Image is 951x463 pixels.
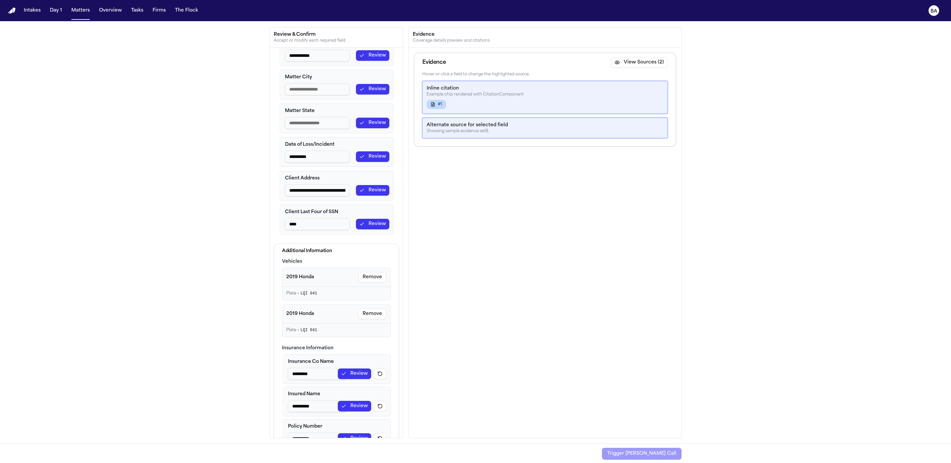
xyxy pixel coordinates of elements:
[285,209,338,215] span: Client Last Four of SSN
[338,401,371,411] button: Mark Insured Name reviewed
[285,218,350,230] input: Client Last Four of SSN input
[150,5,168,17] button: Firms
[358,309,386,319] button: Remove vehicle 2
[285,184,350,196] input: Client Address input
[338,433,371,444] button: Mark Policy Number reviewed
[282,258,391,265] div: Vehicles
[288,423,322,430] span: Policy Number
[338,368,371,379] button: Mark Insurance Co Name reviewed
[285,50,350,61] input: Client Name input
[8,8,16,14] img: Finch Logo
[422,58,446,66] div: Evidence
[69,5,92,17] button: Matters
[8,8,16,14] a: Home
[279,205,394,234] div: Client Last Four of SSN (required)
[300,328,317,332] span: LQI 041
[286,328,296,332] span: Plate
[427,100,446,109] button: #1
[288,400,347,412] input: Insured Name input
[356,151,389,162] button: Mark Date of Loss/Incident reviewed
[282,324,390,337] button: Highlight evidence for Plate
[274,31,399,38] div: Review & Confirm
[128,5,146,17] button: Tasks
[282,419,391,449] div: Policy Number (required)
[413,31,677,38] div: Evidence
[374,433,386,444] button: Revert Policy Number
[279,171,394,201] div: Client Address (required)
[413,38,677,43] div: Coverage details preview and citations
[298,328,299,332] span: •
[279,70,394,99] div: Matter City (required)
[282,287,390,300] button: Highlight evidence for Plate
[358,272,386,283] button: Remove vehicle 1
[356,219,389,229] button: Mark Client Last Four of SSN reviewed
[288,368,347,380] input: Insurance Co Name input
[288,359,334,365] span: Insurance Co Name
[427,122,663,129] div: Alternate source for selected field
[356,84,389,95] button: Mark Matter City reviewed
[298,291,299,295] span: •
[285,175,320,182] span: Client Address
[279,137,394,167] div: Date of Loss/Incident (required)
[285,108,315,114] span: Matter State
[611,57,668,68] button: View Sources (2)
[274,38,399,43] div: Accept or modify each required field
[285,74,312,81] span: Matter City
[172,5,201,17] button: The Flock
[286,274,356,281] button: Highlight evidence for 2019 Honda
[356,118,389,128] button: Mark Matter State reviewed
[288,433,347,444] input: Policy Number input
[285,83,350,95] input: Matter City input
[286,311,356,317] button: Highlight evidence for 2019 Honda
[427,85,663,92] div: Inline citation
[286,291,296,295] span: Plate
[282,345,391,352] div: Insurance Information
[279,103,394,133] div: Matter State (required)
[422,72,668,77] div: evidence hint
[374,368,386,379] button: Revert Insurance Co Name
[285,141,335,148] span: Date of Loss/Incident
[279,36,394,66] div: Client Name (required)
[356,185,389,196] button: Mark Client Address reviewed
[427,129,663,134] div: Showing sample evidence set B .
[282,354,391,384] div: Insurance Co Name (required)
[21,5,43,17] button: Intakes
[288,391,320,398] span: Insured Name
[47,5,65,17] button: Day 1
[96,5,124,17] button: Overview
[285,151,350,163] input: Date of Loss/Incident input
[427,92,663,97] div: Example chip rendered with CitationComponent
[282,387,391,416] div: Insured Name (required)
[409,48,681,458] div: Evidence pane
[300,291,317,296] span: LQI 041
[356,50,389,61] button: Mark Client Name reviewed
[374,401,386,411] button: Revert Insured Name
[282,248,391,254] div: Additional Information
[285,117,350,129] input: Matter State input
